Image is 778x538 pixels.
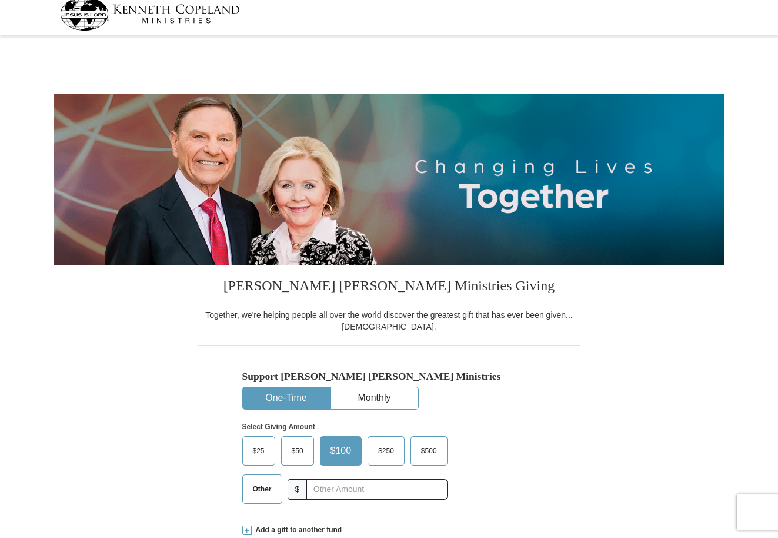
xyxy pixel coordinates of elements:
div: Together, we're helping people all over the world discover the greatest gift that has ever been g... [198,309,580,333]
span: $ [288,479,308,500]
span: $500 [415,442,443,460]
button: One-Time [243,387,330,409]
span: Other [247,480,278,498]
span: $25 [247,442,271,460]
h5: Support [PERSON_NAME] [PERSON_NAME] Ministries [242,370,536,383]
span: $250 [372,442,400,460]
h3: [PERSON_NAME] [PERSON_NAME] Ministries Giving [198,265,580,309]
input: Other Amount [306,479,447,500]
button: Monthly [331,387,418,409]
span: $50 [286,442,309,460]
span: Add a gift to another fund [252,525,342,535]
span: $100 [325,442,358,460]
strong: Select Giving Amount [242,423,315,431]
